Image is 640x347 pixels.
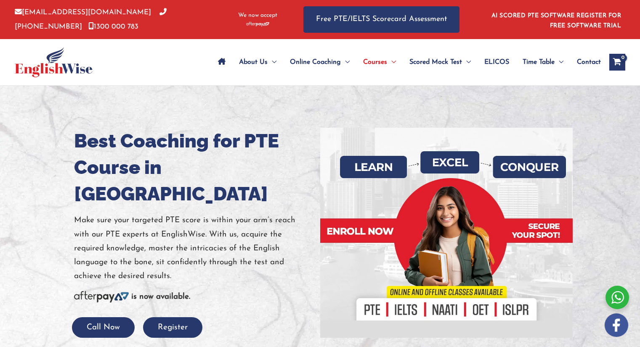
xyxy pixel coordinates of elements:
[239,47,268,77] span: About Us
[555,47,563,77] span: Menu Toggle
[478,47,516,77] a: ELICOS
[462,47,471,77] span: Menu Toggle
[570,47,601,77] a: Contact
[246,22,269,26] img: Afterpay-Logo
[403,47,478,77] a: Scored Mock TestMenu Toggle
[143,317,202,338] button: Register
[268,47,276,77] span: Menu Toggle
[486,6,625,33] aside: Header Widget 1
[283,47,356,77] a: Online CoachingMenu Toggle
[238,11,277,20] span: We now accept
[363,47,387,77] span: Courses
[491,13,621,29] a: AI SCORED PTE SOFTWARE REGISTER FOR FREE SOFTWARE TRIAL
[72,317,135,338] button: Call Now
[387,47,396,77] span: Menu Toggle
[356,47,403,77] a: CoursesMenu Toggle
[609,54,625,71] a: View Shopping Cart, empty
[303,6,459,33] a: Free PTE/IELTS Scorecard Assessment
[232,47,283,77] a: About UsMenu Toggle
[211,47,601,77] nav: Site Navigation: Main Menu
[341,47,350,77] span: Menu Toggle
[409,47,462,77] span: Scored Mock Test
[523,47,555,77] span: Time Table
[577,47,601,77] span: Contact
[15,9,151,16] a: [EMAIL_ADDRESS][DOMAIN_NAME]
[15,9,167,30] a: [PHONE_NUMBER]
[605,313,628,337] img: white-facebook.png
[88,23,138,30] a: 1300 000 783
[72,323,135,331] a: Call Now
[74,213,314,283] p: Make sure your targeted PTE score is within your arm’s reach with our PTE experts at EnglishWise....
[15,47,93,77] img: cropped-ew-logo
[143,323,202,331] a: Register
[484,47,509,77] span: ELICOS
[131,293,190,301] b: is now available.
[516,47,570,77] a: Time TableMenu Toggle
[290,47,341,77] span: Online Coaching
[74,291,129,302] img: Afterpay-Logo
[74,128,314,207] h1: Best Coaching for PTE Course in [GEOGRAPHIC_DATA]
